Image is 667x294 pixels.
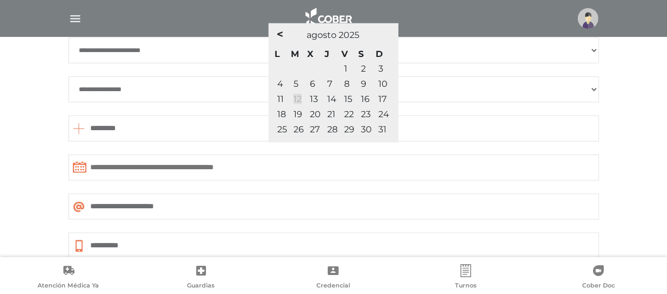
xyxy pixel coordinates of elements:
a: Atención Médica Ya [2,264,135,292]
a: 3 [379,63,384,74]
span: miércoles [308,49,314,59]
span: 14 [328,94,337,104]
span: 17 [379,94,387,104]
span: martes [291,49,299,59]
span: 28 [328,124,338,135]
span: lunes [275,49,280,59]
a: < [274,26,286,42]
span: 18 [277,109,286,119]
a: 7 [328,79,333,89]
a: 10 [379,79,388,89]
a: Credencial [267,264,400,292]
span: 29 [345,124,355,135]
a: 12 [294,94,302,104]
span: 22 [345,109,354,119]
span: 23 [361,109,371,119]
span: agosto [307,30,337,40]
span: 20 [310,109,321,119]
span: 15 [345,94,353,104]
span: 2025 [339,30,360,40]
a: 2 [361,63,366,74]
span: 27 [310,124,320,135]
span: 25 [277,124,287,135]
span: Guardias [187,282,215,291]
a: Guardias [135,264,267,292]
a: 1 [345,63,348,74]
span: 21 [328,109,336,119]
span: domingo [376,49,383,59]
span: 24 [379,109,390,119]
img: logo_cober_home-white.png [300,5,357,31]
a: Turnos [400,264,532,292]
img: profile-placeholder.svg [578,8,599,29]
span: 30 [361,124,372,135]
span: jueves [325,49,330,59]
a: 8 [345,79,350,89]
span: 26 [294,124,304,135]
a: 5 [294,79,298,89]
a: 9 [361,79,367,89]
span: sábado [359,49,364,59]
span: < [277,28,283,41]
span: 31 [379,124,387,135]
span: Cober Doc [582,282,615,291]
img: Cober_menu-lines-white.svg [68,12,82,25]
span: Turnos [455,282,477,291]
a: 11 [277,94,284,104]
span: 13 [310,94,319,104]
span: 19 [294,109,302,119]
span: 16 [361,94,370,104]
a: 4 [277,79,283,89]
span: Credencial [316,282,350,291]
span: Atención Médica Ya [38,282,99,291]
a: 6 [310,79,316,89]
span: viernes [342,49,348,59]
a: Cober Doc [532,264,665,292]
